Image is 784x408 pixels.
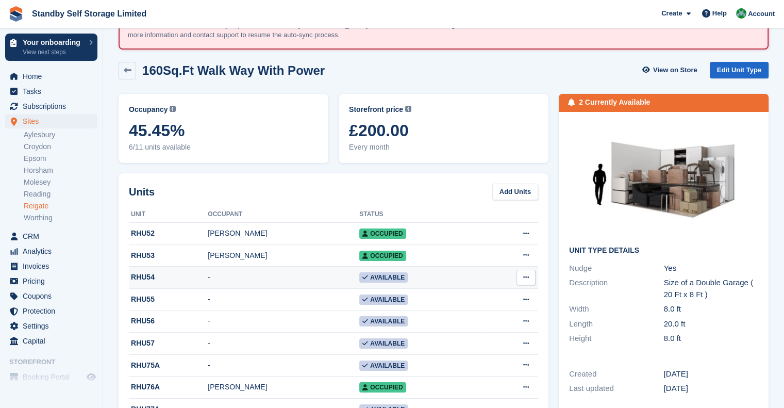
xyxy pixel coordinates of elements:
div: RHU55 [129,294,208,305]
span: Protection [23,304,85,318]
a: menu [5,319,97,333]
a: Reigate [24,201,97,211]
a: menu [5,289,97,303]
div: Height [569,333,664,345]
div: Length [569,318,664,330]
div: [PERSON_NAME] [208,382,359,393]
div: [PERSON_NAME] [208,250,359,261]
span: Invoices [23,259,85,273]
span: Available [359,338,408,349]
a: menu [5,84,97,99]
a: Croydon [24,142,97,152]
div: RHU52 [129,228,208,239]
a: menu [5,229,97,243]
span: Occupied [359,251,406,261]
span: £200.00 [349,121,538,140]
span: Settings [23,319,85,333]
div: Description [569,277,664,300]
span: Capital [23,334,85,348]
td: - [208,311,359,333]
a: menu [5,370,97,384]
a: knowledge base [424,21,476,29]
div: RHU75A [129,360,208,371]
span: Storefront [9,357,103,367]
a: Your onboarding View next steps [5,34,97,61]
div: RHU76A [129,382,208,393]
span: Occupancy [129,104,168,115]
img: 150-sqft-unit.jpg [587,122,741,238]
span: Subscriptions [23,99,85,113]
span: Help [712,8,727,19]
a: Add Units [492,184,538,201]
a: menu [5,114,97,128]
a: Aylesbury [24,130,97,140]
a: menu [5,274,97,288]
span: Home [23,69,85,84]
p: Your onboarding [23,39,84,46]
span: Sites [23,114,85,128]
h2: Units [129,184,155,200]
div: [DATE] [664,368,759,380]
a: Horsham [24,166,97,175]
span: Pricing [23,274,85,288]
div: Created [569,368,664,380]
span: Occupied [359,382,406,393]
a: Epsom [24,154,97,164]
span: View on Store [653,65,697,75]
span: Available [359,361,408,371]
a: menu [5,304,97,318]
a: Reading [24,189,97,199]
td: - [208,354,359,377]
div: RHU53 [129,250,208,261]
a: menu [5,334,97,348]
span: Booking Portal [23,370,85,384]
a: Edit Unit Type [710,62,769,79]
div: Width [569,303,664,315]
div: Nudge [569,263,664,274]
span: Analytics [23,244,85,258]
span: Account [748,9,775,19]
a: menu [5,259,97,273]
div: RHU56 [129,316,208,327]
span: Available [359,272,408,283]
img: Megan Cotton [736,8,746,19]
span: Available [359,316,408,327]
h2: Unit Type details [569,247,758,255]
a: Worthing [24,213,97,223]
a: menu [5,244,97,258]
div: RHU57 [129,338,208,349]
div: Yes [664,263,759,274]
td: - [208,333,359,355]
div: Size of a Double Garage ( 20 Ft x 8 Ft ) [664,277,759,300]
div: 20.0 ft [664,318,759,330]
a: Preview store [85,371,97,383]
span: CRM [23,229,85,243]
th: Unit [129,206,208,223]
a: View on Store [641,62,702,79]
span: Coupons [23,289,85,303]
a: menu [5,99,97,113]
a: Standby Self Storage Limited [28,5,151,22]
span: Every month [349,142,538,153]
div: Last updated [569,383,664,395]
span: Storefront price [349,104,403,115]
img: stora-icon-8386f47178a22dfd0bd8f6a31ec36ba5ce8667c1dd55bd0f319d3a0aa187defe.svg [8,6,24,22]
div: 8.0 ft [664,303,759,315]
span: Create [661,8,682,19]
span: Tasks [23,84,85,99]
div: 2 Currently Available [579,97,650,108]
p: View next steps [23,47,84,57]
th: Occupant [208,206,359,223]
h2: 160Sq.Ft Walk Way With Power [142,63,325,77]
div: 8.0 ft [664,333,759,345]
span: 45.45% [129,121,318,140]
a: menu [5,69,97,84]
img: icon-info-grey-7440780725fd019a000dd9b08b2336e03edf1995a4989e88bcd33f0948082b44.svg [170,106,176,112]
div: [DATE] [664,383,759,395]
span: Available [359,295,408,305]
span: Occupied [359,229,406,239]
a: Molesey [24,177,97,187]
td: - [208,288,359,311]
div: RHU54 [129,272,208,283]
span: 6/11 units available [129,142,318,153]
